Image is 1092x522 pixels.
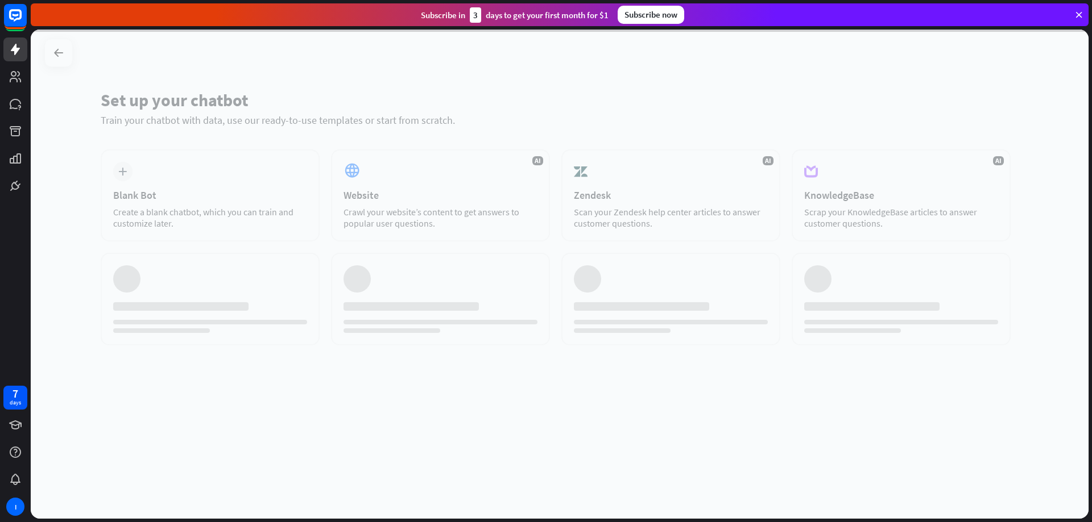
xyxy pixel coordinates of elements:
[6,498,24,516] div: I
[618,6,684,24] div: Subscribe now
[13,389,18,399] div: 7
[3,386,27,410] a: 7 days
[470,7,481,23] div: 3
[421,7,609,23] div: Subscribe in days to get your first month for $1
[10,399,21,407] div: days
